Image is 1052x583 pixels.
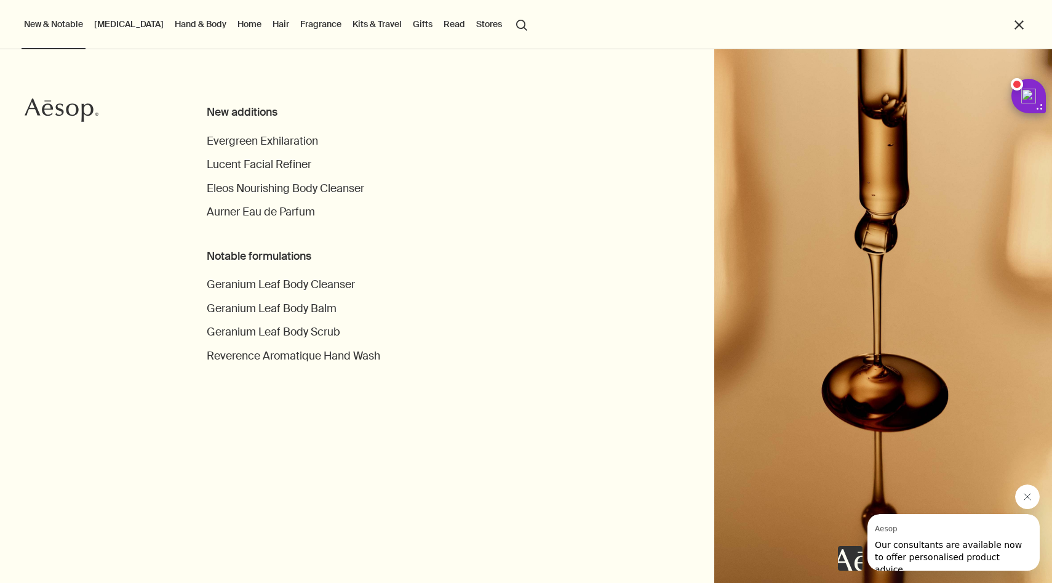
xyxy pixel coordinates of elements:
[22,16,86,32] button: New & Notable
[207,105,460,121] div: New additions
[1012,18,1026,32] button: Close the Menu
[867,514,1040,571] iframe: Message from Aesop
[92,16,166,32] a: [MEDICAL_DATA]
[207,134,318,150] a: Evergreen Exhilaration
[838,484,1040,571] div: Aesop says "Our consultants are available now to offer personalised product advice.". Open messag...
[207,181,364,198] a: Eleos Nourishing Body Cleanser
[172,16,229,32] a: Hand & Body
[207,301,337,318] a: Geranium Leaf Body Balm
[270,16,292,32] a: Hair
[207,249,460,265] div: Notable formulations
[511,12,533,36] button: Open search
[207,349,380,363] span: Reverence Aromatique Hand Wash
[207,302,337,316] span: Geranium Leaf Body Balm
[298,16,344,32] a: Fragrance
[714,49,1052,583] img: Bottle on bench in a labratory
[235,16,264,32] a: Home
[207,134,318,148] span: Evergreen Exhilaration
[207,324,340,341] a: Geranium Leaf Body Scrub
[441,16,468,32] a: Read
[410,16,435,32] a: Gifts
[1015,484,1040,509] iframe: Close message from Aesop
[7,26,154,60] span: Our consultants are available now to offer personalised product advice.
[22,95,102,129] a: Aesop
[207,204,315,221] a: Aurner Eau de Parfum
[207,158,311,172] span: Lucent Facial Refiner
[207,157,311,174] a: Lucent Facial Refiner
[207,278,355,292] span: Geranium Leaf Body Cleanser
[25,98,98,123] svg: Aesop
[207,348,380,365] a: Reverence Aromatique Hand Wash
[474,16,504,32] button: Stores
[350,16,404,32] a: Kits & Travel
[207,325,340,339] span: Geranium Leaf Body Scrub
[207,205,315,219] span: Aurner Eau de Parfum
[207,182,364,196] span: Eleos Nourishing Body Cleanser
[207,277,355,294] a: Geranium Leaf Body Cleanser
[838,546,863,571] iframe: no content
